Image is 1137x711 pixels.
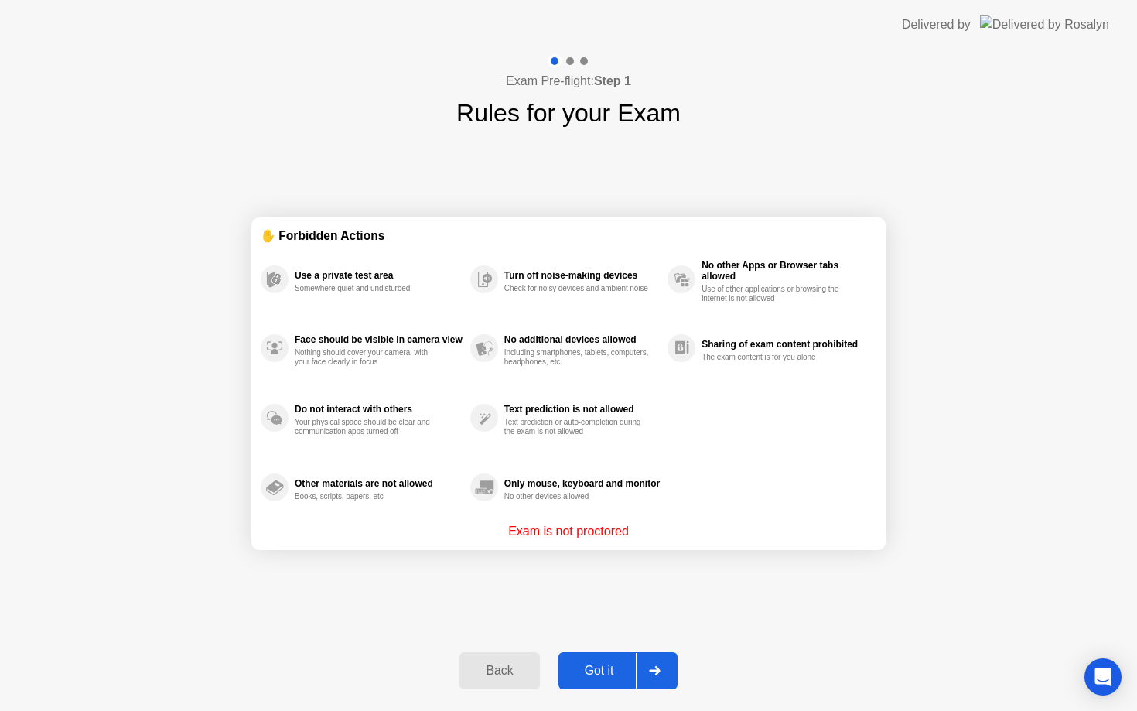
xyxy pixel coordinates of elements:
[295,418,441,436] div: Your physical space should be clear and communication apps turned off
[456,94,681,132] h1: Rules for your Exam
[504,348,650,367] div: Including smartphones, tablets, computers, headphones, etc.
[702,353,848,362] div: The exam content is for you alone
[295,348,441,367] div: Nothing should cover your camera, with your face clearly in focus
[1084,658,1122,696] div: Open Intercom Messenger
[702,339,869,350] div: Sharing of exam content prohibited
[563,664,636,678] div: Got it
[464,664,534,678] div: Back
[504,404,660,415] div: Text prediction is not allowed
[702,285,848,303] div: Use of other applications or browsing the internet is not allowed
[594,74,631,87] b: Step 1
[504,418,650,436] div: Text prediction or auto-completion during the exam is not allowed
[902,15,971,34] div: Delivered by
[506,72,631,91] h4: Exam Pre-flight:
[295,334,463,345] div: Face should be visible in camera view
[980,15,1109,33] img: Delivered by Rosalyn
[295,284,441,293] div: Somewhere quiet and undisturbed
[558,652,678,689] button: Got it
[261,227,876,244] div: ✋ Forbidden Actions
[295,270,463,281] div: Use a private test area
[504,478,660,489] div: Only mouse, keyboard and monitor
[295,404,463,415] div: Do not interact with others
[504,284,650,293] div: Check for noisy devices and ambient noise
[504,270,660,281] div: Turn off noise-making devices
[459,652,539,689] button: Back
[295,492,441,501] div: Books, scripts, papers, etc
[508,522,629,541] p: Exam is not proctored
[504,492,650,501] div: No other devices allowed
[295,478,463,489] div: Other materials are not allowed
[504,334,660,345] div: No additional devices allowed
[702,260,869,282] div: No other Apps or Browser tabs allowed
